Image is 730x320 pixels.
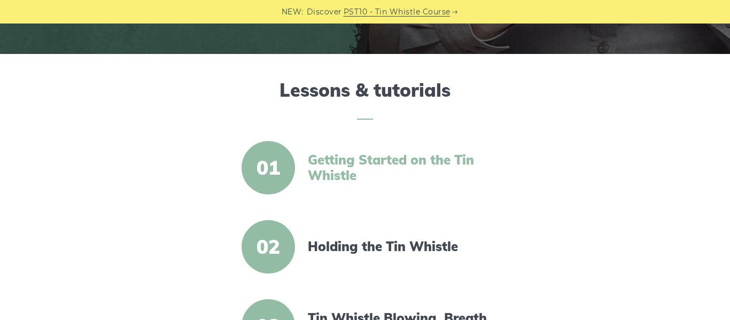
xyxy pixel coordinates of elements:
[307,6,342,18] span: Discover
[308,152,492,183] a: Getting Started on the Tin Whistle
[308,239,492,254] a: Holding the Tin Whistle
[242,220,295,274] span: 02
[64,80,666,120] h2: Lessons & tutorials
[282,6,304,18] span: NEW:
[344,6,451,18] a: PST10 - Tin Whistle Course
[242,141,295,194] span: 01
